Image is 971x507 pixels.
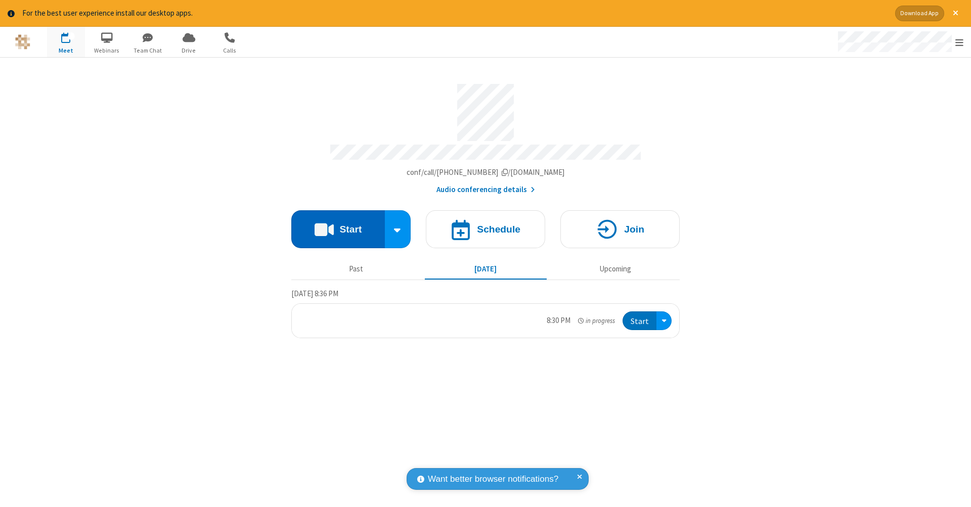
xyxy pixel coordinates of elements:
img: QA Selenium DO NOT DELETE OR CHANGE [15,34,30,50]
button: Start [291,210,385,248]
button: Past [295,260,417,279]
span: Want better browser notifications? [428,473,558,486]
button: Start [623,311,656,330]
span: [DATE] 8:36 PM [291,289,338,298]
span: Team Chat [129,46,167,55]
em: in progress [578,316,615,326]
span: Calls [211,46,249,55]
button: Upcoming [554,260,676,279]
div: Open menu [656,311,672,330]
button: Logo [4,27,41,57]
span: Drive [170,46,208,55]
div: For the best user experience install our desktop apps. [22,8,888,19]
button: [DATE] [425,260,547,279]
span: Webinars [88,46,126,55]
span: Meet [47,46,85,55]
button: Download App [895,6,944,21]
button: Copy my meeting room linkCopy my meeting room link [407,167,565,178]
span: Copy my meeting room link [407,167,565,177]
div: 8:30 PM [547,315,570,327]
div: Open menu [828,27,971,57]
button: Join [560,210,680,248]
button: Audio conferencing details [436,184,535,196]
div: Start conference options [385,210,411,248]
section: Today's Meetings [291,288,680,338]
h4: Schedule [477,224,520,234]
h4: Join [624,224,644,234]
div: 1 [68,32,75,40]
button: Schedule [426,210,545,248]
section: Account details [291,76,680,195]
h4: Start [339,224,362,234]
button: Close alert [948,6,963,21]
